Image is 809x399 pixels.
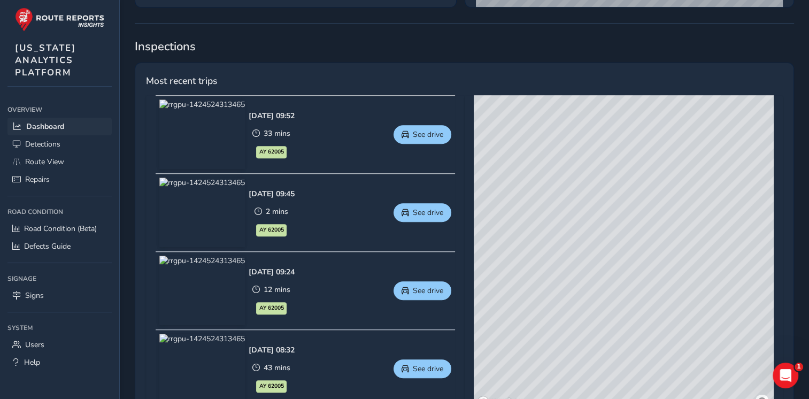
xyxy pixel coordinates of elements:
[159,256,245,325] img: rrgpu-1424524313465
[135,39,794,55] span: Inspections
[773,363,798,388] iframe: Intercom live chat
[25,139,60,149] span: Detections
[7,220,112,237] a: Road Condition (Beta)
[24,241,71,251] span: Defects Guide
[7,354,112,371] a: Help
[259,148,284,156] span: AY 62005
[249,345,295,355] div: [DATE] 08:32
[26,121,64,132] span: Dashboard
[394,359,451,378] button: See drive
[24,357,40,367] span: Help
[15,7,104,32] img: rr logo
[7,287,112,304] a: Signs
[7,118,112,135] a: Dashboard
[159,99,245,169] img: rrgpu-1424524313465
[259,226,284,234] span: AY 62005
[15,42,76,79] span: [US_STATE] ANALYTICS PLATFORM
[264,285,290,295] span: 12 mins
[259,382,284,390] span: AY 62005
[7,271,112,287] div: Signage
[7,171,112,188] a: Repairs
[25,157,64,167] span: Route View
[413,286,443,296] span: See drive
[7,320,112,336] div: System
[795,363,803,371] span: 1
[7,102,112,118] div: Overview
[259,304,284,312] span: AY 62005
[159,178,245,247] img: rrgpu-1424524313465
[24,224,97,234] span: Road Condition (Beta)
[25,340,44,350] span: Users
[394,281,451,300] button: See drive
[249,189,295,199] div: [DATE] 09:45
[25,174,50,185] span: Repairs
[266,206,288,217] span: 2 mins
[394,203,451,222] button: See drive
[264,128,290,139] span: 33 mins
[413,364,443,374] span: See drive
[7,237,112,255] a: Defects Guide
[249,267,295,277] div: [DATE] 09:24
[413,208,443,218] span: See drive
[7,135,112,153] a: Detections
[25,290,44,301] span: Signs
[7,336,112,354] a: Users
[394,125,451,144] button: See drive
[264,363,290,373] span: 43 mins
[249,111,295,121] div: [DATE] 09:52
[7,153,112,171] a: Route View
[7,204,112,220] div: Road Condition
[413,129,443,140] span: See drive
[146,74,217,88] span: Most recent trips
